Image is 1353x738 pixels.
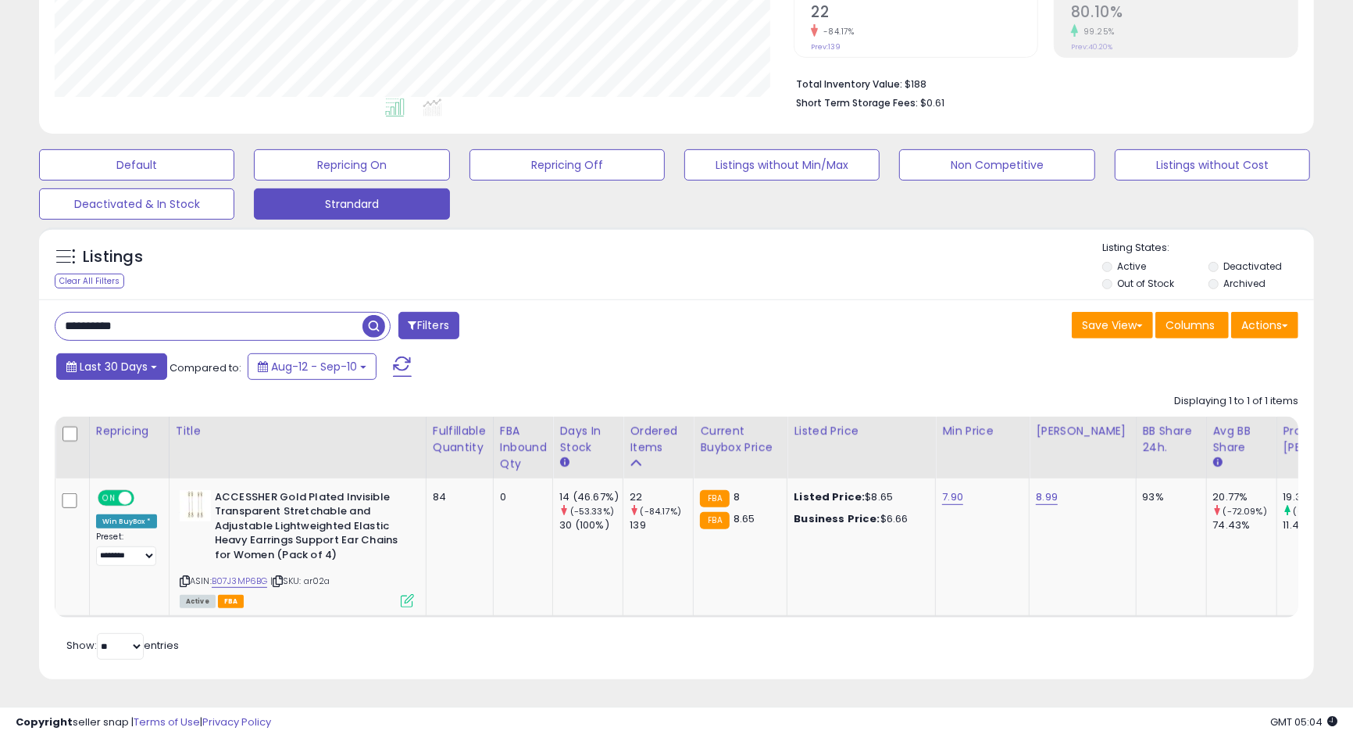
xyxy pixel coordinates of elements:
[559,518,623,532] div: 30 (100%)
[1102,241,1314,256] p: Listing States:
[433,423,487,456] div: Fulfillable Quantity
[794,423,929,439] div: Listed Price
[254,149,449,181] button: Repricing On
[1143,423,1200,456] div: BB Share 24h.
[1155,312,1229,339] button: Columns
[630,423,687,456] div: Ordered Items
[1036,489,1058,505] a: 8.99
[1223,505,1267,518] small: (-72.09%)
[215,490,405,567] b: ACCESSHER Gold Plated Invisible Transparent Stretchable and Adjustable Lightweighted Elastic Heav...
[1270,715,1337,729] span: 2025-10-11 05:04 GMT
[796,73,1287,92] li: $188
[796,96,918,109] b: Short Term Storage Fees:
[1117,260,1146,273] label: Active
[794,512,923,526] div: $6.66
[16,715,73,729] strong: Copyright
[80,359,148,374] span: Last 30 Days
[942,489,963,505] a: 7.90
[811,42,841,52] small: Prev: 139
[56,353,167,380] button: Last 30 Days
[796,77,902,91] b: Total Inventory Value:
[794,490,923,504] div: $8.65
[1231,312,1298,339] button: Actions
[270,575,330,587] span: | SKU: ar02a
[700,512,729,529] small: FBA
[39,188,234,220] button: Deactivated & In Stock
[248,353,377,380] button: Aug-12 - Sep-10
[811,3,1037,24] h2: 22
[1174,394,1298,409] div: Displaying 1 to 1 of 1 items
[134,715,200,729] a: Terms of Use
[559,423,616,456] div: Days In Stock
[398,312,459,339] button: Filters
[734,489,740,504] span: 8
[920,95,944,110] span: $0.61
[254,188,449,220] button: Strandard
[559,490,623,504] div: 14 (46.67%)
[1213,518,1276,532] div: 74.43%
[1213,456,1223,470] small: Avg BB Share.
[180,490,211,521] img: 31SQcI6NPjL._SL40_.jpg
[1223,260,1282,273] label: Deactivated
[630,490,693,504] div: 22
[1071,42,1112,52] small: Prev: 40.20%
[433,490,481,504] div: 84
[202,715,271,729] a: Privacy Policy
[1115,149,1310,181] button: Listings without Cost
[16,715,271,730] div: seller snap | |
[794,489,865,504] b: Listed Price:
[734,511,755,526] span: 8.65
[66,638,179,653] span: Show: entries
[1117,277,1174,290] label: Out of Stock
[1143,490,1194,504] div: 93%
[700,423,780,456] div: Current Buybox Price
[1072,312,1153,339] button: Save View
[469,149,665,181] button: Repricing Off
[794,511,880,526] b: Business Price:
[96,514,157,528] div: Win BuyBox *
[1078,26,1115,38] small: 99.25%
[1071,3,1298,24] h2: 80.10%
[96,423,162,439] div: Repricing
[818,26,855,38] small: -84.17%
[180,595,216,608] span: All listings currently available for purchase on Amazon
[500,490,541,504] div: 0
[1294,505,1333,518] small: (69.82%)
[630,518,693,532] div: 139
[1213,423,1270,456] div: Avg BB Share
[170,360,241,375] span: Compared to:
[641,505,681,518] small: (-84.17%)
[271,359,357,374] span: Aug-12 - Sep-10
[500,423,547,472] div: FBA inbound Qty
[1166,317,1215,333] span: Columns
[132,491,157,504] span: OFF
[942,423,1023,439] div: Min Price
[212,575,268,588] a: B07J3MP6BG
[180,490,414,606] div: ASIN:
[1213,490,1276,504] div: 20.77%
[1223,277,1266,290] label: Archived
[83,246,143,268] h5: Listings
[55,274,124,288] div: Clear All Filters
[39,149,234,181] button: Default
[700,490,729,507] small: FBA
[96,532,157,566] div: Preset:
[559,456,569,470] small: Days In Stock.
[176,423,419,439] div: Title
[1036,423,1129,439] div: [PERSON_NAME]
[684,149,880,181] button: Listings without Min/Max
[218,595,245,608] span: FBA
[99,491,119,504] span: ON
[899,149,1094,181] button: Non Competitive
[570,505,614,518] small: (-53.33%)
